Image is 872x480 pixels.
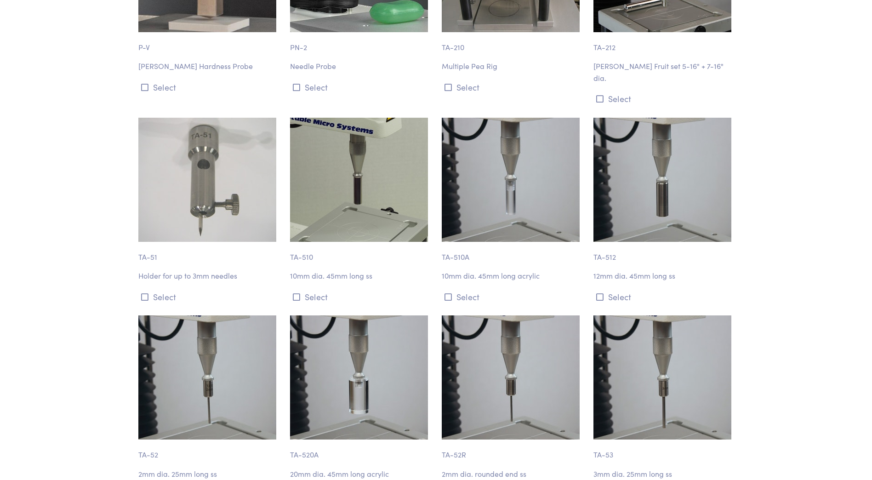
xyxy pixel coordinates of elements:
p: TA-512 [593,242,734,263]
img: ta-510.jpg [290,118,428,242]
p: TA-52 [138,440,279,461]
p: 20mm dia. 45mm long acrylic [290,468,431,480]
p: P-V [138,32,279,53]
button: Select [442,80,582,95]
p: Multiple Pea Rig [442,60,582,72]
p: TA-510A [442,242,582,263]
p: 2mm dia. 25mm long ss [138,468,279,480]
img: puncture_ta-512_12mm_3.jpg [593,118,731,242]
img: puncture_ta-520a_20mm_3.jpg [290,315,428,440]
img: puncture_ta-52_2mm_3.jpg [138,315,276,440]
p: [PERSON_NAME] Hardness Probe [138,60,279,72]
img: puncture_ta-51_needleholder.jpg [138,118,276,242]
p: Holder for up to 3mm needles [138,270,279,282]
img: puncture_ta-510a_10mm_3.jpg [442,118,580,242]
button: Select [593,289,734,304]
p: TA-210 [442,32,582,53]
img: puncture_ta-53_3mm_5.jpg [593,315,731,440]
p: 2mm dia. rounded end ss [442,468,582,480]
p: 10mm dia. 45mm long acrylic [442,270,582,282]
button: Select [442,289,582,304]
p: TA-51 [138,242,279,263]
button: Select [138,289,279,304]
button: Select [290,289,431,304]
img: puncture_ta-52r_2mm_3.jpg [442,315,580,440]
button: Select [290,80,431,95]
p: TA-212 [593,32,734,53]
p: TA-520A [290,440,431,461]
button: Select [593,91,734,106]
p: Needle Probe [290,60,431,72]
p: 10mm dia. 45mm long ss [290,270,431,282]
p: TA-510 [290,242,431,263]
p: PN-2 [290,32,431,53]
p: [PERSON_NAME] Fruit set 5-16" + 7-16" dia. [593,60,734,84]
p: 12mm dia. 45mm long ss [593,270,734,282]
p: TA-52R [442,440,582,461]
p: TA-53 [593,440,734,461]
button: Select [138,80,279,95]
p: 3mm dia. 25mm long ss [593,468,734,480]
